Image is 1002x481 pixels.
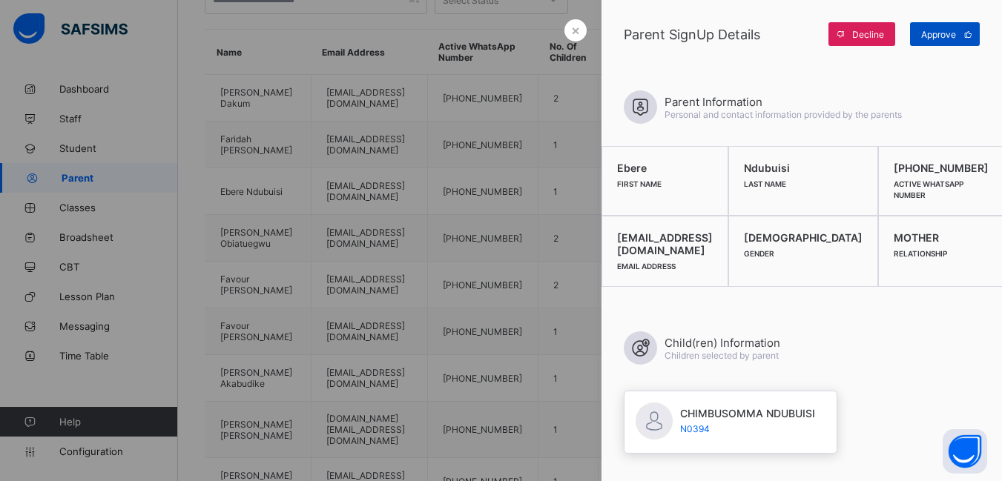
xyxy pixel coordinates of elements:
span: × [571,22,580,38]
span: First Name [617,179,662,188]
span: [PHONE_NUMBER] [894,162,989,174]
span: Personal and contact information provided by the parents [665,109,902,120]
span: [DEMOGRAPHIC_DATA] [744,231,863,244]
span: Decline [852,29,884,40]
span: N0394 [680,423,815,434]
span: CHIMBUSOMMA NDUBUISI [680,407,815,419]
span: Ebere [617,162,713,174]
span: Parent SignUp Details [624,27,821,42]
span: Active WhatsApp Number [894,179,963,199]
span: Email Address [617,262,676,271]
span: Ndubuisi [744,162,863,174]
span: Gender [744,249,774,258]
span: Children selected by parent [665,350,779,361]
span: Parent Information [665,95,902,109]
span: Relationship [894,249,947,258]
span: Child(ren) Information [665,336,780,350]
span: Last Name [744,179,786,188]
span: Approve [921,29,956,40]
span: MOTHER [894,231,989,244]
button: Open asap [943,429,987,474]
span: [EMAIL_ADDRESS][DOMAIN_NAME] [617,231,713,256]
